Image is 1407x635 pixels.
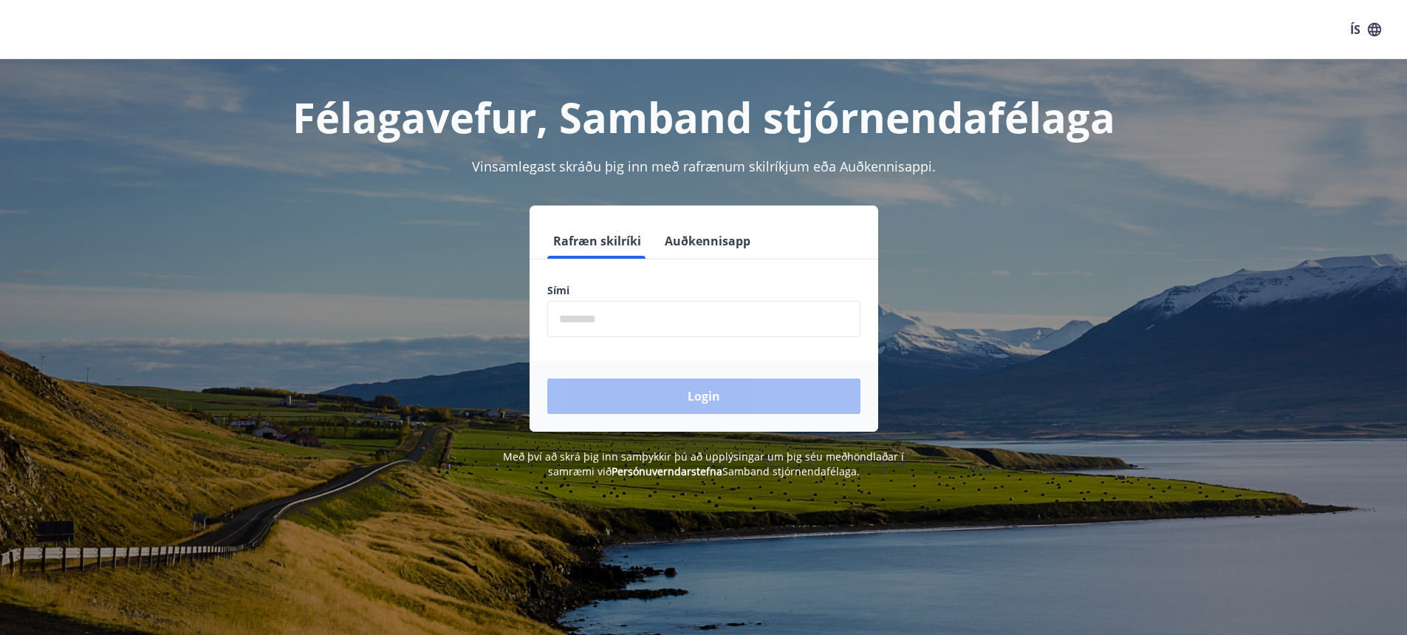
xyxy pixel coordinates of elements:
[547,283,860,298] label: Sími
[659,223,756,259] button: Auðkennisapp
[190,89,1218,145] h1: Félagavefur, Samband stjórnendafélaga
[612,464,722,478] a: Persónuverndarstefna
[472,157,936,175] span: Vinsamlegast skráðu þig inn með rafrænum skilríkjum eða Auðkennisappi.
[503,449,904,478] span: Með því að skrá þig inn samþykkir þú að upplýsingar um þig séu meðhöndlaðar í samræmi við Samband...
[547,223,647,259] button: Rafræn skilríki
[1342,16,1389,43] button: ÍS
